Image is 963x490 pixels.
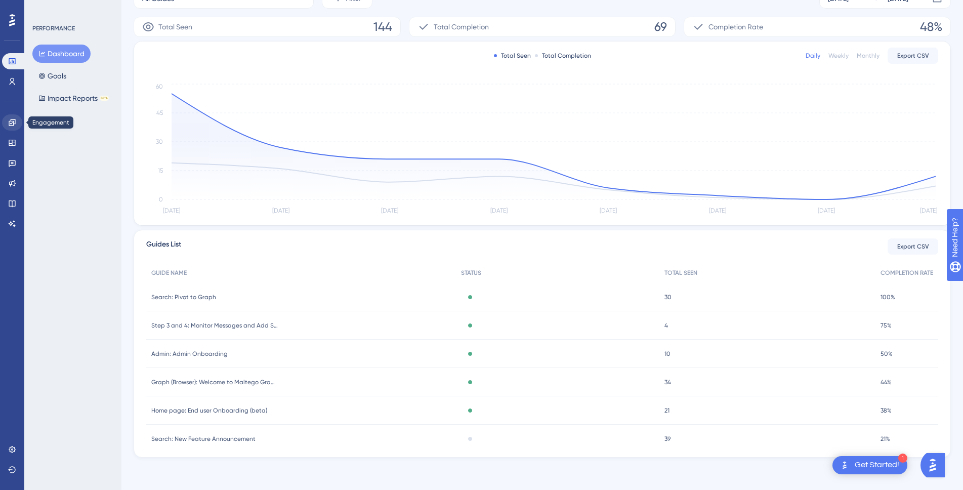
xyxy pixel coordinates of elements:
[146,238,181,255] span: Guides List
[888,238,938,255] button: Export CSV
[881,293,895,301] span: 100%
[897,242,929,251] span: Export CSV
[461,269,481,277] span: STATUS
[151,269,187,277] span: GUIDE NAME
[158,167,163,174] tspan: 15
[535,52,591,60] div: Total Completion
[32,89,115,107] button: Impact ReportsBETA
[664,350,671,358] span: 10
[828,52,849,60] div: Weekly
[373,19,392,35] span: 144
[151,321,278,330] span: Step 3 and 4: Monitor Messages and Add Searches & Filters
[881,350,893,358] span: 50%
[151,293,216,301] span: Search: Pivot to Graph
[897,52,929,60] span: Export CSV
[881,269,933,277] span: COMPLETION RATE
[151,378,278,386] span: Graph (Browser): Welcome to Maltego Graph
[654,19,667,35] span: 69
[151,350,228,358] span: Admin: Admin Onboarding
[857,52,880,60] div: Monthly
[664,435,671,443] span: 39
[709,207,726,214] tspan: [DATE]
[832,456,907,474] div: Open Get Started! checklist, remaining modules: 1
[881,378,892,386] span: 44%
[32,24,75,32] div: PERFORMANCE
[158,21,192,33] span: Total Seen
[24,3,63,15] span: Need Help?
[888,48,938,64] button: Export CSV
[818,207,835,214] tspan: [DATE]
[381,207,398,214] tspan: [DATE]
[156,109,163,116] tspan: 45
[159,196,163,203] tspan: 0
[855,460,899,471] div: Get Started!
[156,83,163,90] tspan: 60
[100,96,109,101] div: BETA
[664,269,697,277] span: TOTAL SEEN
[881,435,890,443] span: 21%
[708,21,763,33] span: Completion Rate
[32,45,91,63] button: Dashboard
[490,207,508,214] tspan: [DATE]
[156,138,163,145] tspan: 30
[664,406,669,415] span: 21
[881,406,892,415] span: 38%
[664,293,672,301] span: 30
[898,454,907,463] div: 1
[151,435,256,443] span: Search: New Feature Announcement
[920,450,951,480] iframe: UserGuiding AI Assistant Launcher
[920,19,942,35] span: 48%
[839,459,851,471] img: launcher-image-alternative-text
[32,67,72,85] button: Goals
[434,21,489,33] span: Total Completion
[151,406,267,415] span: Home page: End user Onboarding (beta)
[494,52,531,60] div: Total Seen
[806,52,820,60] div: Daily
[920,207,937,214] tspan: [DATE]
[881,321,892,330] span: 75%
[272,207,289,214] tspan: [DATE]
[600,207,617,214] tspan: [DATE]
[664,378,671,386] span: 34
[163,207,180,214] tspan: [DATE]
[664,321,668,330] span: 4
